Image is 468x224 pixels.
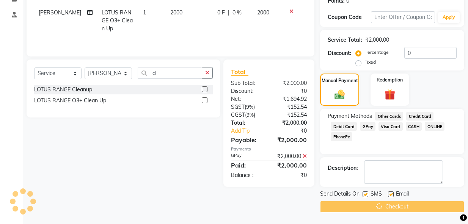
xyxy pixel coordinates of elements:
div: Sub Total: [225,79,269,87]
span: Debit Card [331,122,357,131]
span: 2000 [257,9,269,16]
div: Discount: [328,49,351,57]
div: Coupon Code [328,13,371,21]
span: SMS [371,190,382,199]
span: | [228,9,229,17]
span: 0 F [217,9,225,17]
div: ₹2,000.00 [269,79,313,87]
div: ₹2,000.00 [269,161,313,170]
span: Other Cards [375,112,403,121]
div: ( ) [225,111,269,119]
span: [PERSON_NAME] [39,9,81,16]
label: Manual Payment [322,77,358,84]
div: Paid: [225,161,269,170]
span: LOTUS RANGE O3+ Clean Up [102,9,133,32]
span: SGST [231,103,245,110]
span: CGST [231,111,245,118]
span: Visa Card [378,122,403,131]
div: Net: [225,95,269,103]
span: 1 [143,9,146,16]
button: Apply [438,12,460,23]
img: _cash.svg [331,89,348,100]
span: 2000 [170,9,182,16]
div: Description: [328,164,358,172]
span: 9% [246,104,253,110]
div: Payments [231,146,307,152]
span: GPay [360,122,375,131]
span: Total [231,68,248,76]
div: ₹2,000.00 [269,135,313,144]
span: CASH [406,122,422,131]
div: ₹1,694.92 [269,95,313,103]
div: GPay [225,152,269,160]
label: Percentage [364,49,389,56]
label: Redemption [377,77,403,83]
span: 9% [247,112,254,118]
div: ₹0 [269,87,313,95]
div: Payable: [225,135,269,144]
div: ₹2,000.00 [269,119,313,127]
div: ₹2,000.00 [365,36,389,44]
input: Enter Offer / Coupon Code [371,11,435,23]
span: 0 % [232,9,242,17]
div: ₹0 [269,171,313,179]
div: ₹2,000.00 [269,152,313,160]
div: ( ) [225,103,269,111]
div: LOTUS RANGE O3+ Clean Up [34,97,106,105]
div: Service Total: [328,36,362,44]
div: ₹152.54 [269,111,313,119]
span: Payment Methods [328,112,372,120]
a: Add Tip [225,127,276,135]
div: LOTUS RANGE Cleanup [34,86,92,94]
div: Balance : [225,171,269,179]
span: ONLINE [425,122,444,131]
span: Email [396,190,409,199]
span: Credit Card [406,112,433,121]
div: Discount: [225,87,269,95]
span: PhonePe [331,132,352,141]
div: Total: [225,119,269,127]
span: Send Details On [320,190,360,199]
label: Fixed [364,59,376,66]
div: ₹152.54 [269,103,313,111]
img: _gift.svg [381,88,399,102]
div: ₹0 [276,127,313,135]
input: Search or Scan [138,67,202,79]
